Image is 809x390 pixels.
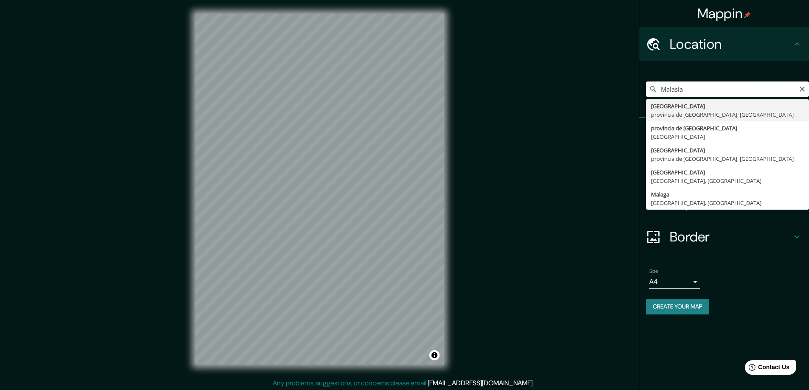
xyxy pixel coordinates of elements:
div: A4 [649,275,700,289]
a: [EMAIL_ADDRESS][DOMAIN_NAME] [428,379,533,387]
div: Border [639,220,809,254]
div: [GEOGRAPHIC_DATA] [651,168,804,177]
button: Toggle attribution [429,350,440,360]
div: Layout [639,186,809,220]
h4: Layout [670,194,792,211]
h4: Location [670,36,792,53]
div: [GEOGRAPHIC_DATA], [GEOGRAPHIC_DATA] [651,177,804,185]
div: provincia de [GEOGRAPHIC_DATA], [GEOGRAPHIC_DATA] [651,110,804,119]
div: Malaga [651,190,804,199]
div: [GEOGRAPHIC_DATA] [651,146,804,154]
div: Pins [639,118,809,152]
h4: Border [670,228,792,245]
canvas: Map [195,14,444,365]
div: provincia de [GEOGRAPHIC_DATA] [651,124,804,132]
div: [GEOGRAPHIC_DATA] [651,102,804,110]
label: Size [649,268,658,275]
div: . [534,378,535,388]
h4: Mappin [697,5,751,22]
div: [GEOGRAPHIC_DATA] [651,132,804,141]
div: Style [639,152,809,186]
iframe: Help widget launcher [733,357,800,381]
p: Any problems, suggestions, or concerns please email . [273,378,534,388]
div: provincia de [GEOGRAPHIC_DATA], [GEOGRAPHIC_DATA] [651,154,804,163]
div: . [535,378,537,388]
div: Location [639,27,809,61]
img: pin-icon.png [744,11,751,18]
input: Pick your city or area [646,81,809,97]
button: Create your map [646,299,709,314]
button: Clear [799,84,806,93]
div: [GEOGRAPHIC_DATA], [GEOGRAPHIC_DATA] [651,199,804,207]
